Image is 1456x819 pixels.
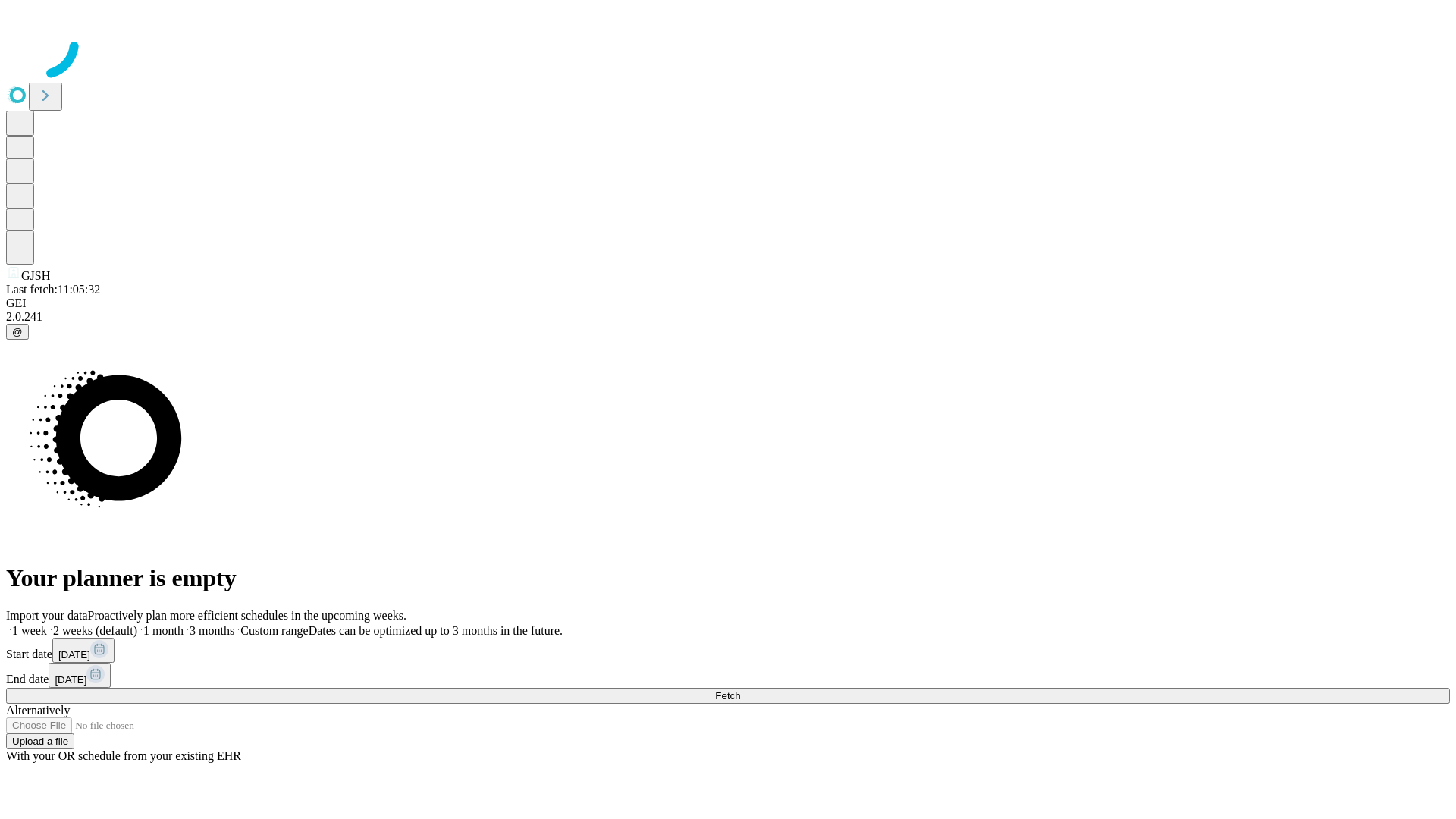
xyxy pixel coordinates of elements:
[88,609,406,622] span: Proactively plan more efficient schedules in the upcoming weeks.
[240,624,308,637] span: Custom range
[52,638,115,663] button: [DATE]
[12,326,23,337] span: @
[309,624,563,637] span: Dates can be optimized up to 3 months in the future.
[6,609,88,622] span: Import your data
[143,624,184,637] span: 1 month
[6,704,70,717] span: Alternatively
[6,688,1450,704] button: Fetch
[6,749,241,762] span: With your OR schedule from your existing EHR
[21,269,50,282] span: GJSH
[6,324,29,340] button: @
[715,690,740,701] span: Fetch
[49,663,111,688] button: [DATE]
[12,624,47,637] span: 1 week
[6,297,1450,310] div: GEI
[6,638,1450,663] div: Start date
[6,663,1450,688] div: End date
[6,310,1450,324] div: 2.0.241
[6,564,1450,592] h1: Your planner is empty
[190,624,234,637] span: 3 months
[6,283,100,296] span: Last fetch: 11:05:32
[55,674,86,686] span: [DATE]
[58,649,90,661] span: [DATE]
[53,624,137,637] span: 2 weeks (default)
[6,733,74,749] button: Upload a file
